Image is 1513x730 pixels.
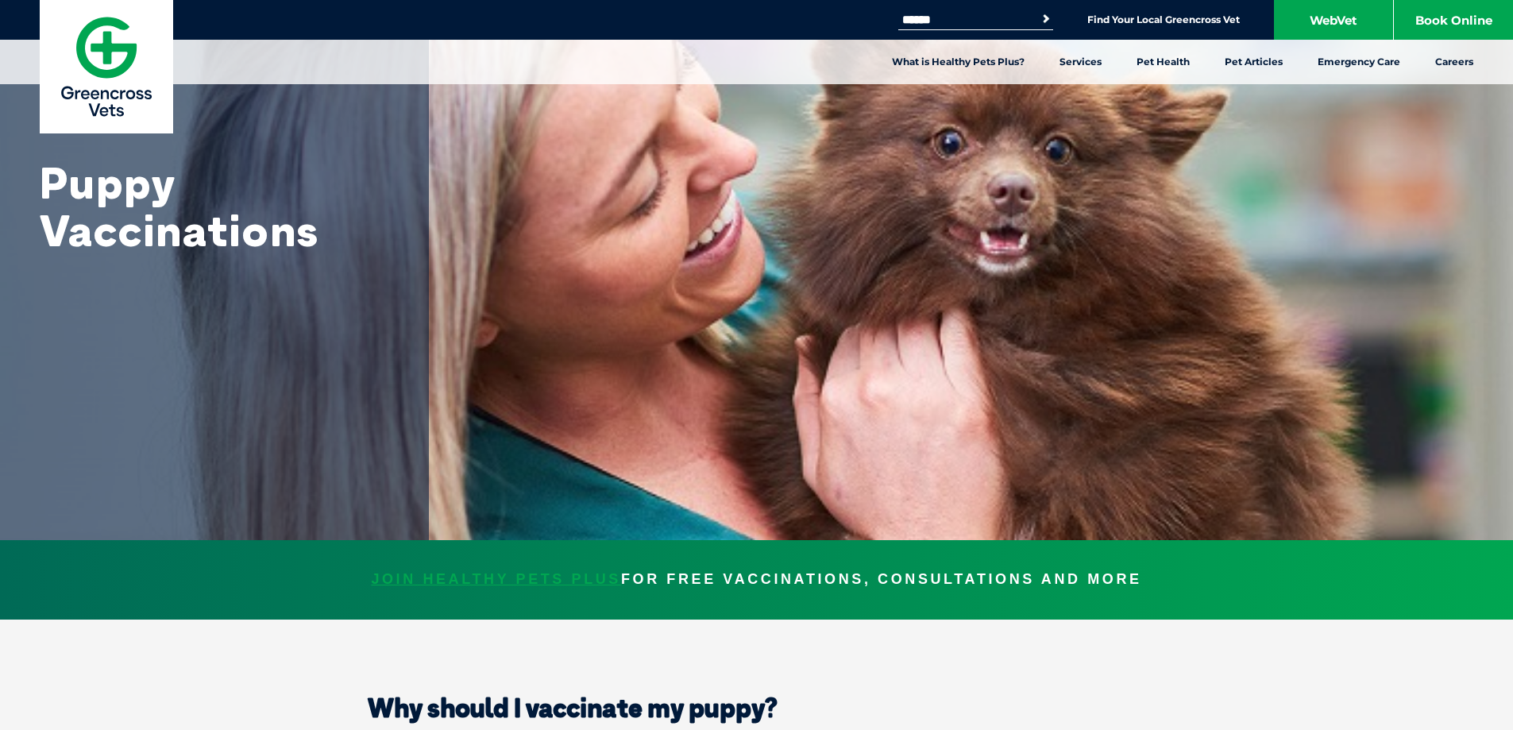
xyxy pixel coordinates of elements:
a: Pet Health [1119,40,1207,84]
p: FOR FREE VACCINATIONS, CONSULTATIONS AND MORE [16,568,1497,592]
a: Find Your Local Greencross Vet [1087,14,1240,26]
a: What is Healthy Pets Plus? [874,40,1042,84]
a: Careers [1418,40,1491,84]
button: Search [1038,11,1054,27]
h1: Puppy Vaccinations [40,159,389,254]
strong: Why should I vaccinate my puppy? [368,692,778,724]
a: JOIN HEALTHY PETS PLUS [371,571,621,587]
a: Emergency Care [1300,40,1418,84]
span: JOIN HEALTHY PETS PLUS [371,568,621,592]
a: Services [1042,40,1119,84]
a: Pet Articles [1207,40,1300,84]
